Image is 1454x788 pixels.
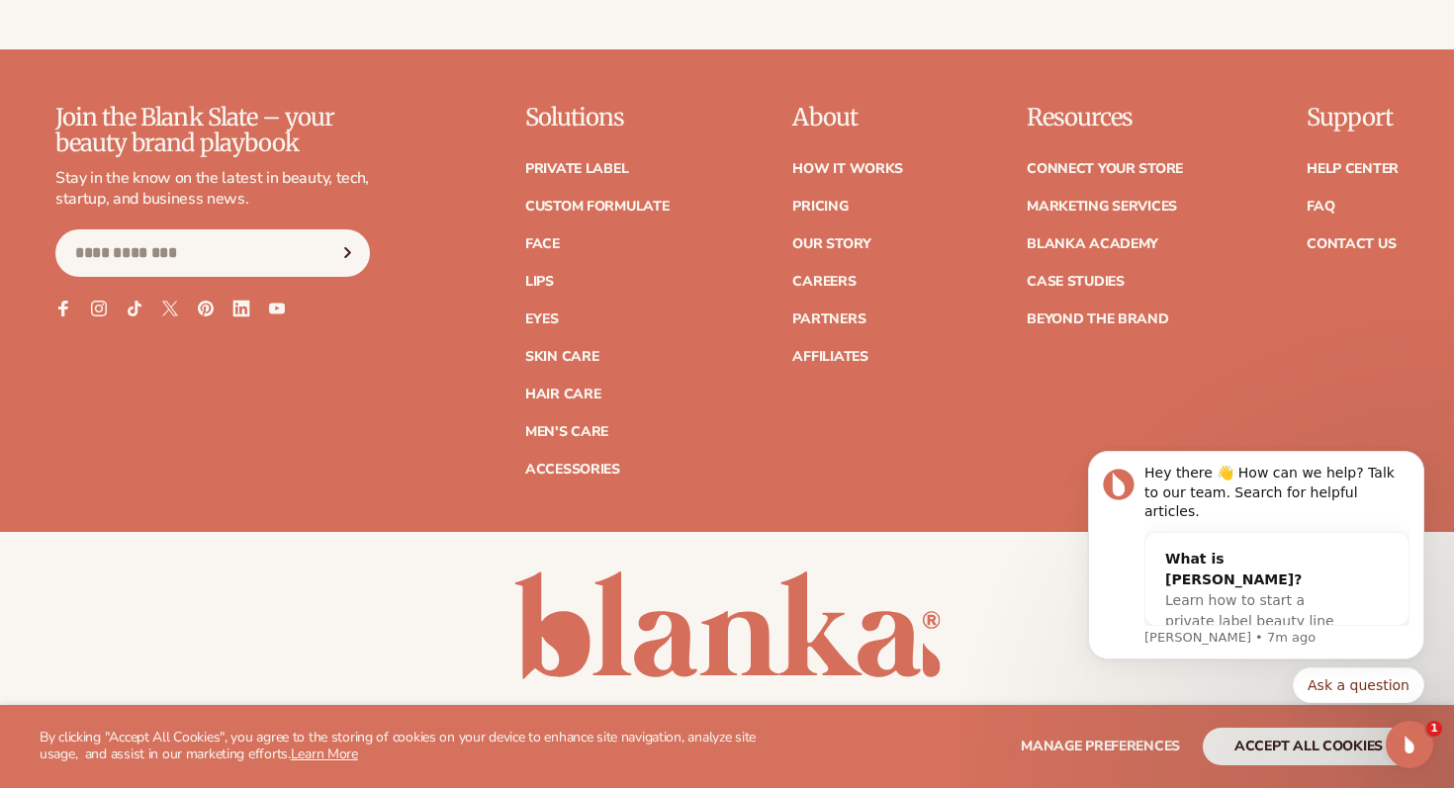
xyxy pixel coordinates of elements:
[792,275,856,289] a: Careers
[525,105,670,131] p: Solutions
[1307,200,1334,214] a: FAQ
[1058,446,1454,778] iframe: Intercom notifications message
[1021,737,1180,755] span: Manage preferences
[1027,275,1125,289] a: Case Studies
[525,275,554,289] a: Lips
[525,237,560,251] a: Face
[525,388,600,401] a: Hair Care
[525,162,628,176] a: Private label
[55,105,370,157] p: Join the Blank Slate – your beauty brand playbook
[1386,721,1433,768] iframe: Intercom live chat
[1307,237,1396,251] a: Contact Us
[1027,105,1183,131] p: Resources
[792,105,903,131] p: About
[1027,312,1169,326] a: Beyond the brand
[1027,237,1158,251] a: Blanka Academy
[525,463,620,477] a: Accessories
[792,312,865,326] a: Partners
[325,229,369,277] button: Subscribe
[792,162,903,176] a: How It Works
[1426,721,1442,737] span: 1
[1027,162,1183,176] a: Connect your store
[792,200,848,214] a: Pricing
[291,744,358,763] a: Learn More
[525,200,670,214] a: Custom formulate
[525,425,608,439] a: Men's Care
[1021,728,1180,765] button: Manage preferences
[792,237,870,251] a: Our Story
[1307,162,1399,176] a: Help Center
[1027,200,1177,214] a: Marketing services
[1307,105,1399,131] p: Support
[525,312,559,326] a: Eyes
[792,350,867,364] a: Affiliates
[525,350,598,364] a: Skin Care
[40,730,772,763] p: By clicking "Accept All Cookies", you agree to the storing of cookies on your device to enhance s...
[55,168,370,210] p: Stay in the know on the latest in beauty, tech, startup, and business news.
